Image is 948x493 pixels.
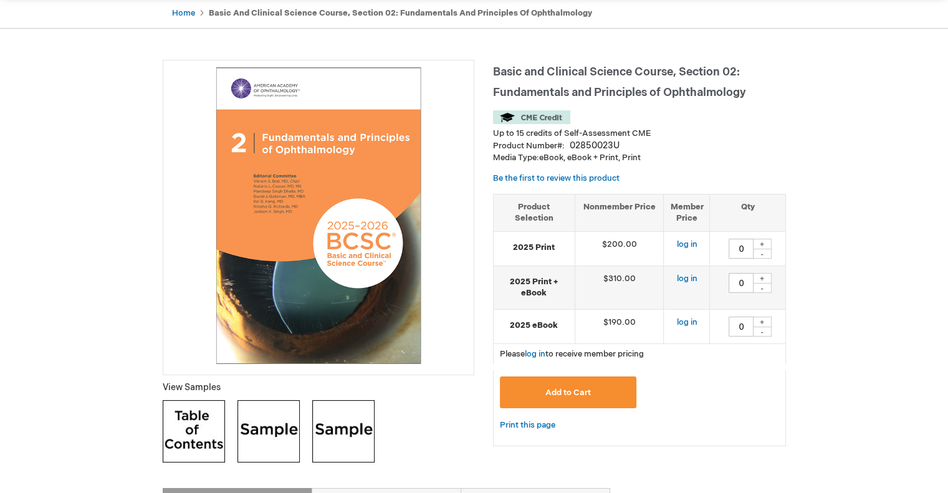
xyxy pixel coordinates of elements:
[493,128,786,140] li: Up to 15 credits of Self-Assessment CME
[493,141,565,151] strong: Product Number
[493,153,539,163] strong: Media Type:
[493,152,786,164] p: eBook, eBook + Print, Print
[493,110,570,124] img: CME Credit
[729,273,754,293] input: Qty
[525,349,545,359] a: log in
[729,317,754,337] input: Qty
[753,273,772,284] div: +
[545,388,591,398] span: Add to Cart
[575,194,664,231] th: Nonmember Price
[753,249,772,259] div: -
[710,194,785,231] th: Qty
[500,418,555,433] a: Print this page
[500,276,568,299] strong: 2025 Print + eBook
[493,173,620,183] a: Be the first to review this product
[493,65,746,99] span: Basic and Clinical Science Course, Section 02: Fundamentals and Principles of Ophthalmology
[729,239,754,259] input: Qty
[575,266,664,309] td: $310.00
[237,400,300,462] img: Click to view
[575,309,664,343] td: $190.00
[753,317,772,327] div: +
[500,376,637,408] button: Add to Cart
[500,349,644,359] span: Please to receive member pricing
[664,194,710,231] th: Member Price
[570,140,620,152] div: 02850023U
[172,8,195,18] a: Home
[494,194,575,231] th: Product Selection
[500,320,568,332] strong: 2025 eBook
[163,400,225,462] img: Click to view
[575,231,664,266] td: $200.00
[676,239,697,249] a: log in
[163,381,474,394] p: View Samples
[500,242,568,254] strong: 2025 Print
[209,8,592,18] strong: Basic and Clinical Science Course, Section 02: Fundamentals and Principles of Ophthalmology
[676,274,697,284] a: log in
[676,317,697,327] a: log in
[312,400,375,462] img: Click to view
[753,239,772,249] div: +
[753,283,772,293] div: -
[170,67,467,365] img: Basic and Clinical Science Course, Section 02: Fundamentals and Principles of Ophthalmology
[753,327,772,337] div: -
